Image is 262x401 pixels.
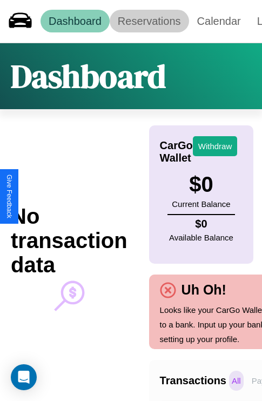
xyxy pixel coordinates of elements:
[41,10,110,32] a: Dashboard
[11,54,166,98] h1: Dashboard
[11,204,127,277] h2: No transaction data
[169,218,233,230] h4: $ 0
[176,282,232,298] h4: Uh Oh!
[110,10,189,32] a: Reservations
[5,175,13,218] div: Give Feedback
[172,197,230,211] p: Current Balance
[160,139,193,164] h4: CarGo Wallet
[11,364,37,390] div: Open Intercom Messenger
[193,136,238,156] button: Withdraw
[172,172,230,197] h3: $ 0
[229,371,244,391] p: All
[160,375,226,387] h4: Transactions
[169,230,233,245] p: Available Balance
[189,10,249,32] a: Calendar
